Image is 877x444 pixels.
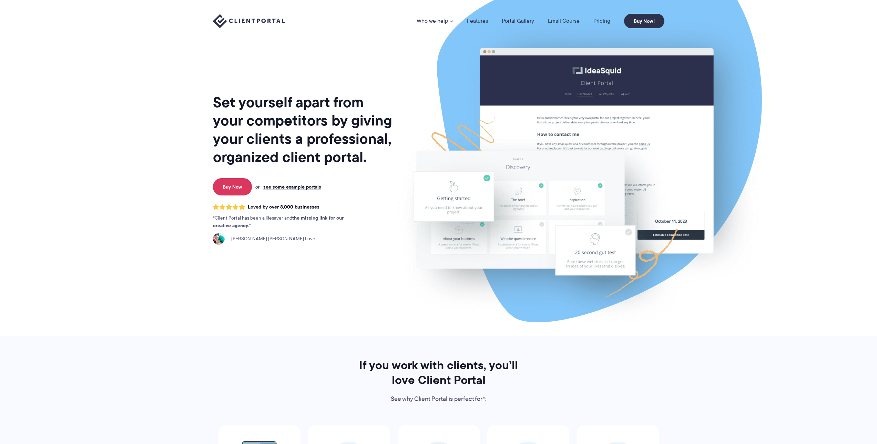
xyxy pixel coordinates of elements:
a: see some example portals [263,184,321,190]
span: Loved by over 8,000 businesses [248,204,319,210]
a: Who we help [417,18,453,24]
a: Buy Now! [624,14,664,28]
p: Client Portal has been a lifesaver and . [213,214,358,230]
a: Buy Now [213,178,252,195]
a: Portal Gallery [502,18,534,24]
p: See why Client Portal is perfect for*: [350,394,528,404]
span: or [255,184,260,190]
span: [PERSON_NAME] [PERSON_NAME] Love [227,235,315,243]
a: Email Course [548,18,580,24]
h1: Set yourself apart from your competitors by giving your clients a professional, organized client ... [213,93,394,166]
a: Pricing [593,18,610,24]
strong: the missing link for our creative agency [213,214,344,229]
h2: If you work with clients, you’ll love Client Portal [350,358,528,387]
a: Features [467,18,488,24]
